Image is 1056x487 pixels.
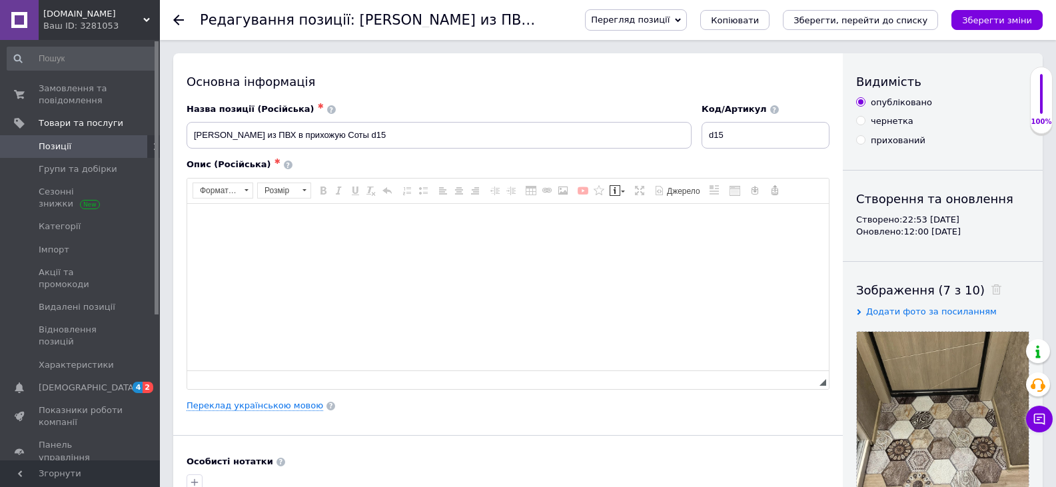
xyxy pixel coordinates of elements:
span: Джерело [665,186,700,197]
input: Пошук [7,47,157,71]
span: vosne.com.ua [43,8,143,20]
a: Курсив (Ctrl+I) [332,183,346,198]
iframe: Редактор, DCBB12F7-EDCD-4F41-B70A-0DD8D4175ECB [187,204,829,370]
span: Категорії [39,221,81,233]
span: Копіювати [711,15,759,25]
a: Форматування [193,183,253,199]
div: прихований [871,135,925,147]
div: 100% Якість заповнення [1030,67,1053,134]
a: Вставити/видалити нумерований список [400,183,414,198]
span: Форматування [193,183,240,198]
a: Зробити резервну копію зараз [748,183,762,198]
a: Підкреслений (Ctrl+U) [348,183,362,198]
a: Відновити резервну копію... [768,183,782,198]
span: Імпорт [39,244,69,256]
span: Видалені позиції [39,301,115,313]
a: Збільшити відступ [504,183,518,198]
div: Створення та оновлення [856,191,1029,207]
a: Повернути (Ctrl+Z) [380,183,394,198]
span: Панель управління [39,439,123,463]
span: Опис (Російська) [187,159,271,169]
span: Відновлення позицій [39,324,123,348]
a: Розмір [257,183,311,199]
span: ✱ [318,102,324,111]
span: Потягніть для зміни розмірів [819,379,826,386]
span: [DEMOGRAPHIC_DATA] [39,382,137,394]
div: 100% [1031,117,1052,127]
div: Оновлено: 12:00 [DATE] [856,226,1029,238]
a: Вставити/Редагувати посилання (Ctrl+L) [540,183,554,198]
input: Наприклад, H&M жіноча сукня зелена 38 розмір вечірня максі з блискітками [187,122,692,149]
span: Перегляд позиції [591,15,670,25]
a: По центру [452,183,466,198]
div: Створено: 22:53 [DATE] [856,214,1029,226]
span: Додати фото за посиланням [866,306,997,316]
div: Повернутися назад [173,15,184,25]
a: Таблиця [524,183,538,198]
span: ✱ [274,157,280,166]
span: Сезонні знижки [39,186,123,210]
div: Ваш ID: 3281053 [43,20,160,32]
a: Створити таблицю [728,183,742,198]
button: Зберегти зміни [951,10,1043,30]
a: По лівому краю [436,183,450,198]
span: 4 [133,382,143,393]
i: Зберегти, перейти до списку [793,15,927,25]
span: Замовлення та повідомлення [39,83,123,107]
div: Зображення (7 з 10) [856,282,1029,298]
span: Показники роботи компанії [39,404,123,428]
a: По правому краю [468,183,482,198]
a: Додати відео з YouTube [576,183,590,198]
i: Зберегти зміни [962,15,1032,25]
span: Позиції [39,141,71,153]
a: Вставити повідомлення [608,183,627,198]
div: Кiлькiсть символiв [811,375,819,388]
a: Максимізувати [632,183,647,198]
div: Видимість [856,73,1029,90]
a: Зображення [556,183,570,198]
div: Основна інформація [187,73,829,90]
button: Копіювати [700,10,770,30]
a: Вставити шаблон [708,183,722,198]
a: Видалити форматування [364,183,378,198]
span: 2 [143,382,153,393]
button: Чат з покупцем [1026,406,1053,432]
h1: Редагування позиції: Коврик из ПВХ в прихожую Соты d15 [200,12,780,28]
a: Жирний (Ctrl+B) [316,183,330,198]
a: Вставити/видалити маркований список [416,183,430,198]
a: Вставити іконку [592,183,606,198]
span: Характеристики [39,359,114,371]
span: Код/Артикул [702,104,767,114]
span: Товари та послуги [39,117,123,129]
a: Джерело [652,183,702,198]
span: Акції та промокоди [39,266,123,290]
span: Групи та добірки [39,163,117,175]
button: Зберегти, перейти до списку [783,10,938,30]
span: Розмір [258,183,298,198]
b: Особисті нотатки [187,456,273,466]
a: Зменшити відступ [488,183,502,198]
a: Переклад українською мовою [187,400,323,411]
div: опубліковано [871,97,932,109]
div: чернетка [871,115,913,127]
span: Назва позиції (Російська) [187,104,314,114]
